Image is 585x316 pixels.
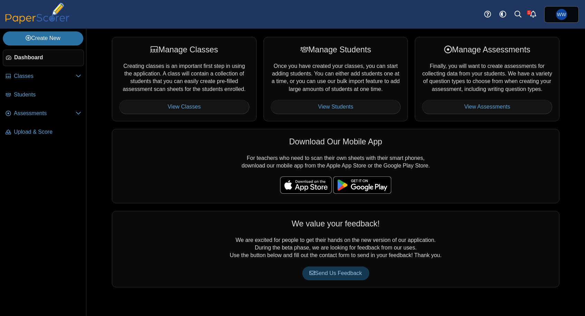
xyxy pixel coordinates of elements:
a: View Assessments [422,100,552,114]
a: Upload & Score [3,124,84,141]
a: Alerts [526,7,541,22]
span: Assessments [14,110,76,117]
img: apple-store-badge.svg [280,176,332,194]
a: PaperScorer [3,19,72,25]
div: Once you have created your classes, you can start adding students. You can either add students on... [263,37,408,121]
span: Dashboard [14,54,81,61]
img: PaperScorer [3,3,72,24]
img: google-play-badge.png [333,176,391,194]
span: Students [14,91,81,99]
div: For teachers who need to scan their own sheets with their smart phones, download our mobile app f... [112,129,559,203]
div: We value your feedback! [119,218,552,229]
span: Classes [14,72,76,80]
a: Send Us Feedback [302,266,369,280]
span: Send Us Feedback [309,270,362,276]
div: Manage Assessments [422,44,552,55]
div: We are excited for people to get their hands on the new version of our application. During the be... [112,211,559,287]
a: Assessments [3,105,84,122]
a: Create New [3,31,83,45]
span: William Whitney [556,9,567,20]
div: Manage Students [271,44,401,55]
span: William Whitney [557,12,566,17]
a: Classes [3,68,84,85]
a: Dashboard [3,50,84,66]
div: Creating classes is an important first step in using the application. A class will contain a coll... [112,37,257,121]
a: Students [3,87,84,103]
div: Manage Classes [119,44,249,55]
a: William Whitney [544,6,579,23]
a: View Classes [119,100,249,114]
div: Download Our Mobile App [119,136,552,147]
div: Finally, you will want to create assessments for collecting data from your students. We have a va... [415,37,559,121]
span: Upload & Score [14,128,81,136]
a: View Students [271,100,401,114]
